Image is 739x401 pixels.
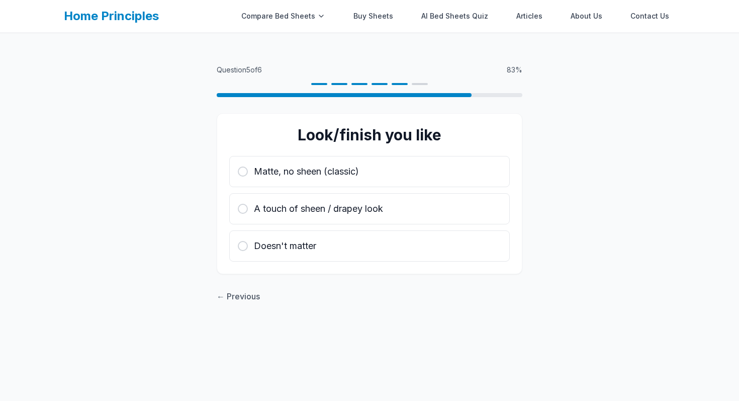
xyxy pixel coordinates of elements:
span: Question 5 of 6 [217,65,262,75]
a: Articles [510,6,548,26]
button: ← Previous [217,290,260,302]
a: Home Principles [64,9,159,23]
a: AI Bed Sheets Quiz [415,6,494,26]
button: Matte, no sheen (classic) [229,156,510,187]
h1: Look/finish you like [229,126,510,144]
div: Compare Bed Sheets [235,6,331,26]
span: Doesn't matter [254,239,316,253]
span: A touch of sheen / drapey look [254,202,383,216]
button: A touch of sheen / drapey look [229,193,510,224]
span: Matte, no sheen (classic) [254,165,359,179]
span: 83 % [507,65,522,75]
a: About Us [565,6,608,26]
a: Buy Sheets [347,6,399,26]
button: Doesn't matter [229,230,510,262]
a: Contact Us [624,6,675,26]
